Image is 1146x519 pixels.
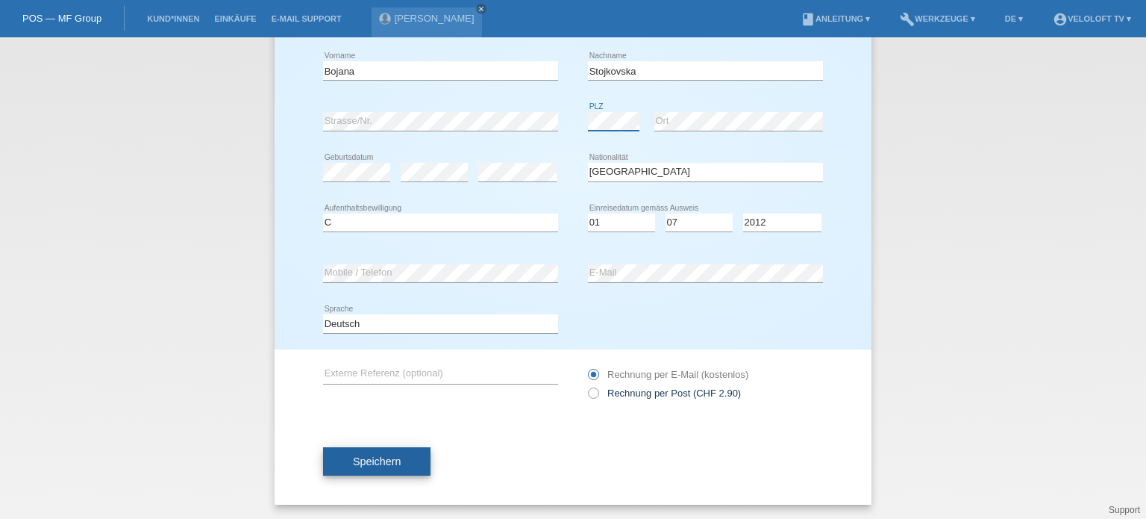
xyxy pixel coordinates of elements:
[323,447,430,476] button: Speichern
[140,14,207,23] a: Kund*innen
[588,369,598,388] input: Rechnung per E-Mail (kostenlos)
[801,12,815,27] i: book
[588,388,741,399] label: Rechnung per Post (CHF 2.90)
[588,369,748,380] label: Rechnung per E-Mail (kostenlos)
[892,14,983,23] a: buildWerkzeuge ▾
[264,14,349,23] a: E-Mail Support
[1053,12,1068,27] i: account_circle
[900,12,915,27] i: build
[22,13,101,24] a: POS — MF Group
[1045,14,1139,23] a: account_circleVeloLoft TV ▾
[793,14,877,23] a: bookAnleitung ▾
[476,4,486,14] a: close
[477,5,485,13] i: close
[588,388,598,406] input: Rechnung per Post (CHF 2.90)
[1109,505,1140,515] a: Support
[998,14,1030,23] a: DE ▾
[207,14,263,23] a: Einkäufe
[395,13,475,24] a: [PERSON_NAME]
[353,456,401,467] span: Speichern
